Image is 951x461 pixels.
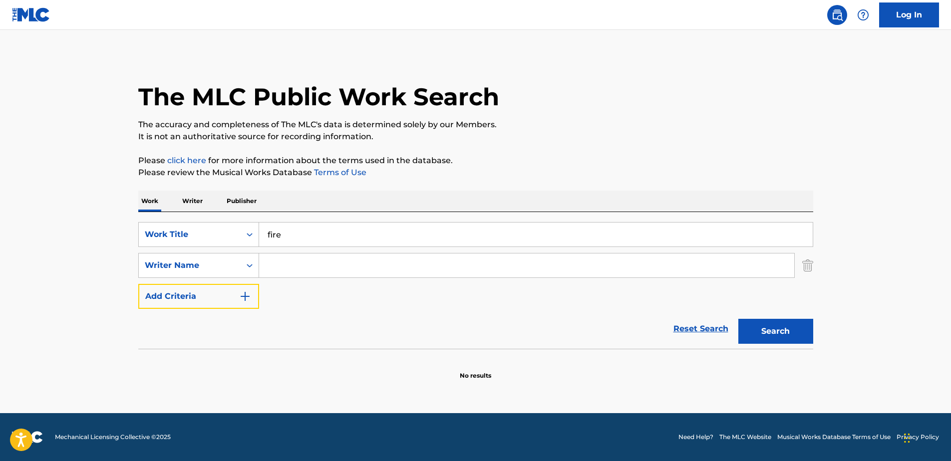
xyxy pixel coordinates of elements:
a: click here [167,156,206,165]
a: Public Search [827,5,847,25]
a: Terms of Use [312,168,366,177]
a: Reset Search [668,318,733,340]
a: Privacy Policy [897,433,939,442]
p: No results [460,359,491,380]
p: Publisher [224,191,260,212]
img: MLC Logo [12,7,50,22]
div: Work Title [145,229,235,240]
iframe: Chat Widget [901,413,951,461]
img: search [831,9,843,21]
a: The MLC Website [719,433,771,442]
button: Search [738,319,813,344]
img: help [857,9,869,21]
div: Drag [904,423,910,453]
p: Please review the Musical Works Database [138,167,813,179]
a: Log In [879,2,939,27]
p: The accuracy and completeness of The MLC's data is determined solely by our Members. [138,119,813,131]
span: Mechanical Licensing Collective © 2025 [55,433,171,442]
a: Need Help? [678,433,713,442]
img: logo [12,431,43,443]
div: Help [853,5,873,25]
p: Writer [179,191,206,212]
p: Please for more information about the terms used in the database. [138,155,813,167]
button: Add Criteria [138,284,259,309]
p: It is not an authoritative source for recording information. [138,131,813,143]
p: Work [138,191,161,212]
form: Search Form [138,222,813,349]
img: Delete Criterion [802,253,813,278]
a: Musical Works Database Terms of Use [777,433,891,442]
div: Writer Name [145,259,235,271]
h1: The MLC Public Work Search [138,82,499,112]
img: 9d2ae6d4665cec9f34b9.svg [239,290,251,302]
